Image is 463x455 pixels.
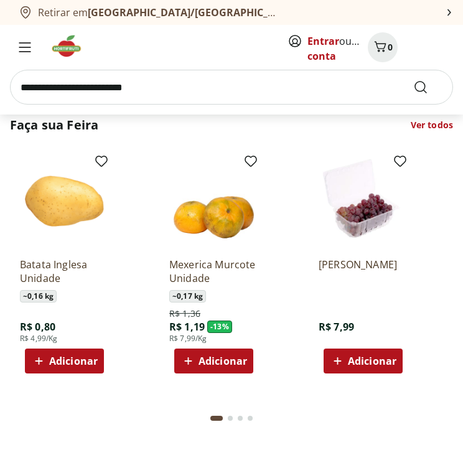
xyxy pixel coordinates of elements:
img: Batata Inglesa Unidade [20,154,109,243]
button: Go to page 2 from fs-carousel [225,403,235,433]
button: Menu [10,32,40,62]
img: Hortifruti [50,34,91,59]
a: Ver todos [411,119,453,131]
span: R$ 1,19 [169,320,205,334]
span: Adicionar [348,356,396,366]
img: Mexerica Murcote Unidade [169,154,258,243]
a: Batata Inglesa Unidade [20,258,109,285]
span: Adicionar [49,356,98,366]
input: search [10,70,453,105]
h2: Faça sua Feira [10,116,98,134]
button: Carrinho [368,32,398,62]
span: ~ 0,16 kg [20,290,57,303]
span: R$ 7,99/Kg [169,334,207,344]
button: Adicionar [174,349,253,373]
a: Mexerica Murcote Unidade [169,258,258,285]
button: Adicionar [324,349,403,373]
span: R$ 7,99 [319,320,354,334]
button: Go to page 4 from fs-carousel [245,403,255,433]
span: ou [307,34,363,63]
span: R$ 0,80 [20,320,55,334]
a: Entrar [307,34,339,48]
span: R$ 1,36 [169,307,200,320]
button: Adicionar [25,349,104,373]
img: Uva Rosada Embalada [319,154,408,243]
span: 0 [388,41,393,53]
button: Go to page 3 from fs-carousel [235,403,245,433]
span: - 13 % [207,321,232,333]
a: [PERSON_NAME] [319,258,408,285]
span: Retirar em [38,7,281,18]
span: R$ 4,99/Kg [20,334,58,344]
span: ~ 0,17 kg [169,290,206,303]
button: Submit Search [413,80,443,95]
b: [GEOGRAPHIC_DATA]/[GEOGRAPHIC_DATA] [88,6,297,19]
button: Current page from fs-carousel [208,403,225,433]
span: Adicionar [199,356,247,366]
